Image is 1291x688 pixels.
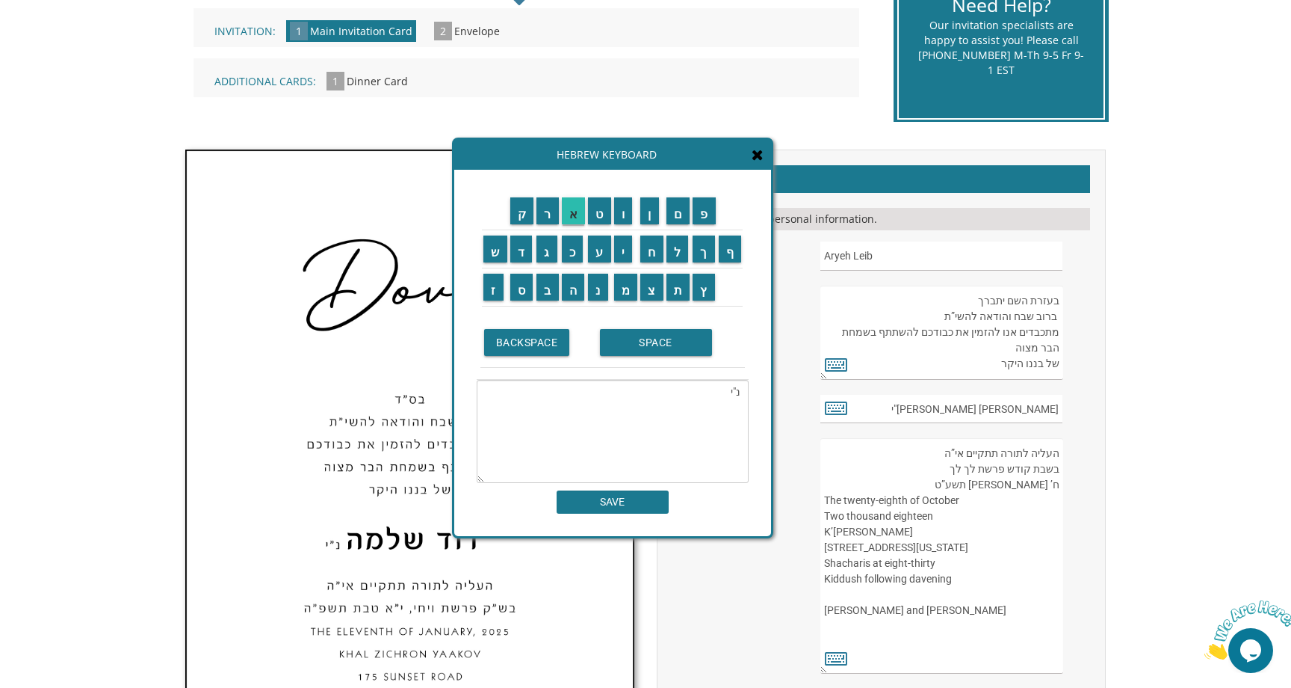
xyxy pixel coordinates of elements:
input: מ [614,274,638,301]
div: Our invitation specialists are happy to assist you! Please call [PHONE_NUMBER] M-Th 9-5 Fr 9-1 EST [917,18,1084,78]
input: BACKSPACE [484,329,570,356]
textarea: העליה לתורה תתקיים אי”ה בשבת קודש פרשת לך לך ח’ [PERSON_NAME] תשע”ט The twenty-eighth of October ... [820,438,1063,674]
input: ו [614,197,633,224]
img: Chat attention grabber [6,6,99,65]
input: SPACE [600,329,712,356]
span: Main Invitation Card [310,24,412,38]
input: צ [640,274,663,301]
span: Additional Cards: [214,74,316,88]
input: ד [510,236,533,262]
input: כ [562,236,583,262]
input: ק [510,197,534,224]
input: א [562,197,586,224]
input: ן [640,197,659,224]
input: SAVE [557,491,669,514]
span: Envelope [454,24,500,38]
div: Hebrew Keyboard [454,140,771,170]
input: ל [666,236,689,262]
input: נ [588,274,608,301]
input: ת [666,274,690,301]
input: ף [719,236,742,262]
input: ח [640,236,663,262]
input: ג [536,236,557,262]
input: ה [562,274,585,301]
input: ס [510,274,533,301]
input: פ [693,197,716,224]
input: ש [483,236,507,262]
input: ט [588,197,611,224]
span: 1 [326,72,344,90]
input: ץ [693,274,715,301]
input: ם [666,197,690,224]
span: 2 [434,22,452,40]
input: ב [536,274,559,301]
input: ז [483,274,504,301]
input: ע [588,236,611,262]
textarea: בעזרת השם יתברך We would be honored to have you join us at the Seudas Bar Mitzvah of our dear son [820,286,1063,380]
h2: Customizations [672,165,1090,194]
input: ך [693,236,715,262]
span: Dinner Card [347,74,408,88]
span: 1 [290,22,308,40]
div: Please fill in your personal information. [672,208,1090,230]
iframe: chat widget [1198,595,1291,666]
input: ר [536,197,559,224]
span: Invitation: [214,24,276,38]
input: י [614,236,633,262]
